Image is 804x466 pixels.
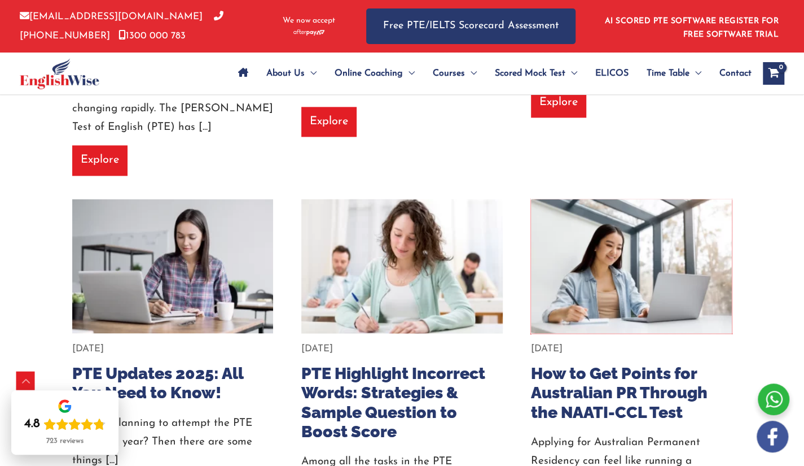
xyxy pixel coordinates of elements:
[465,54,477,93] span: Menu Toggle
[305,54,317,93] span: Menu Toggle
[72,343,104,353] span: [DATE]
[301,363,485,441] a: PTE Highlight Incorrect Words: Strategies & Sample Question to Boost Score
[710,54,752,93] a: Contact
[20,12,203,21] a: [EMAIL_ADDRESS][DOMAIN_NAME]
[605,17,779,39] a: AI SCORED PTE SOFTWARE REGISTER FOR FREE SOFTWARE TRIAL
[293,29,324,36] img: Afterpay-Logo
[366,8,575,44] a: Free PTE/IELTS Scorecard Assessment
[595,54,629,93] span: ELICOS
[20,58,99,89] img: cropped-ew-logo
[598,8,784,45] aside: Header Widget 1
[647,54,689,93] span: Time Table
[757,421,788,452] img: white-facebook.png
[301,107,357,137] a: Explore
[433,54,465,93] span: Courses
[424,54,486,93] a: CoursesMenu Toggle
[72,363,243,402] a: PTE Updates 2025: All You Need to Know!
[689,54,701,93] span: Menu Toggle
[763,62,784,85] a: View Shopping Cart, empty
[283,15,335,27] span: We now accept
[24,416,40,432] div: 4.8
[403,54,415,93] span: Menu Toggle
[586,54,638,93] a: ELICOS
[118,31,186,41] a: 1300 000 783
[638,54,710,93] a: Time TableMenu Toggle
[301,343,333,353] span: [DATE]
[24,416,106,432] div: Rating: 4.8 out of 5
[20,12,223,40] a: [PHONE_NUMBER]
[257,54,326,93] a: About UsMenu Toggle
[46,437,84,446] div: 723 reviews
[266,54,305,93] span: About Us
[72,145,128,175] a: Explore
[326,54,424,93] a: Online CoachingMenu Toggle
[531,363,708,421] a: How to Get Points for Australian PR Through the NAATI-CCL Test
[531,343,563,353] span: [DATE]
[719,54,752,93] span: Contact
[565,54,577,93] span: Menu Toggle
[486,54,586,93] a: Scored Mock TestMenu Toggle
[229,54,752,93] nav: Site Navigation: Main Menu
[72,81,274,137] div: The world of language testing is changing rapidly. The [PERSON_NAME] Test of English (PTE) has [...]
[335,54,403,93] span: Online Coaching
[495,54,565,93] span: Scored Mock Test
[531,88,586,117] a: Explore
